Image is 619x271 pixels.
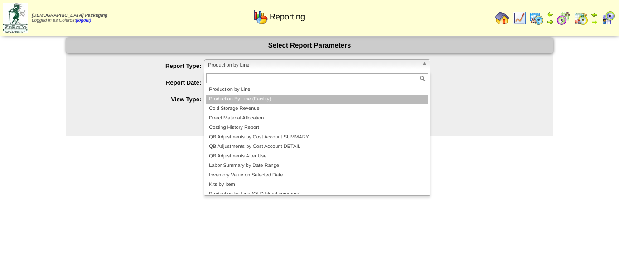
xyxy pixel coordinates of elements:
img: calendarblend.gif [556,11,571,25]
img: calendarinout.gif [574,11,588,25]
label: View Type: [84,96,204,103]
li: QB Adjustments by Cost Account SUMMARY [206,133,428,142]
a: (logout) [76,18,91,23]
img: arrowright.gif [546,18,554,25]
label: Report Type: [84,62,204,69]
li: Direct Material Allocation [206,114,428,123]
li: Production by Line (OLD blend summary) [206,190,428,199]
span: [DEMOGRAPHIC_DATA] Packaging [32,13,107,18]
li: Kits by Item [206,180,428,190]
li: Inventory Value on Selected Date [206,171,428,180]
label: Report Date: [84,79,204,86]
li: QB Adjustments After Use [206,152,428,161]
div: Select Report Parameters [66,38,553,53]
li: Production By Line (Facility) [206,95,428,104]
img: zoroco-logo-small.webp [3,3,28,33]
img: arrowright.gif [591,18,598,25]
li: QB Adjustments by Cost Account DETAIL [206,142,428,152]
span: Reporting [270,12,305,22]
span: Production by Line [208,60,418,71]
img: home.gif [495,11,509,25]
img: calendarprod.gif [529,11,544,25]
img: arrowleft.gif [591,11,598,18]
img: graph.gif [253,10,268,24]
img: arrowleft.gif [546,11,554,18]
span: Logged in as Colerost [32,13,107,23]
img: calendarcustomer.gif [601,11,615,25]
li: Labor Summary by Date Range [206,161,428,171]
img: line_graph.gif [512,11,527,25]
li: Production by Line [206,85,428,95]
li: Costing History Report [206,123,428,133]
li: Cold Storage Revenue [206,104,428,114]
